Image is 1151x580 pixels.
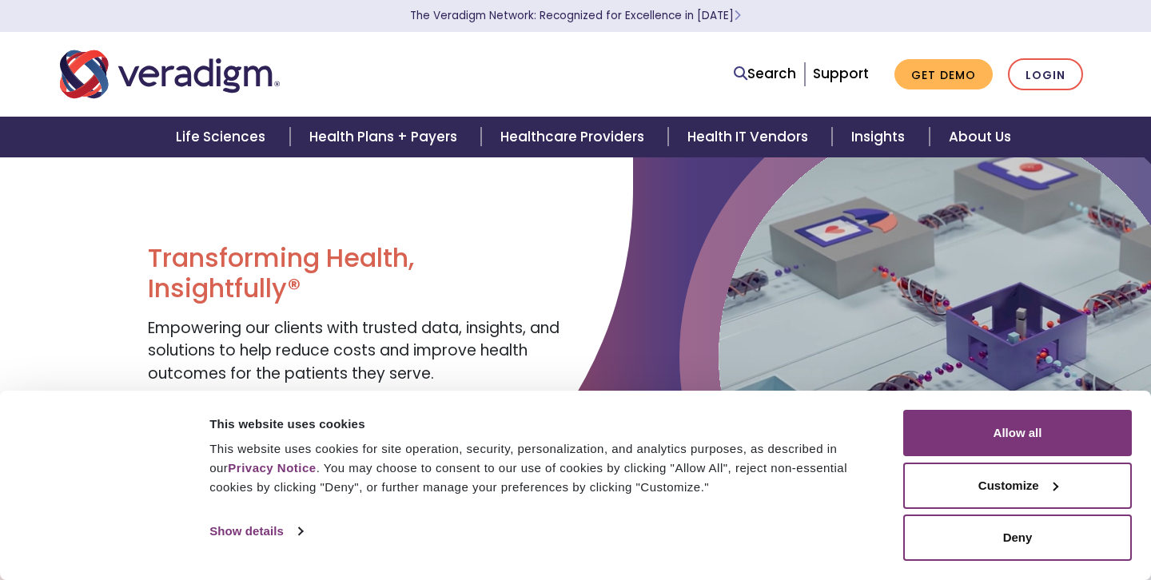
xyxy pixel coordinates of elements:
[1008,58,1083,91] a: Login
[903,410,1132,456] button: Allow all
[734,8,741,23] span: Learn More
[832,117,929,157] a: Insights
[290,117,481,157] a: Health Plans + Payers
[157,117,289,157] a: Life Sciences
[481,117,668,157] a: Healthcare Providers
[903,514,1132,561] button: Deny
[894,59,993,90] a: Get Demo
[930,117,1030,157] a: About Us
[903,463,1132,509] button: Customize
[148,317,560,384] span: Empowering our clients with trusted data, insights, and solutions to help reduce costs and improv...
[734,63,796,85] a: Search
[209,439,885,497] div: This website uses cookies for site operation, security, personalization, and analytics purposes, ...
[228,461,316,475] a: Privacy Notice
[410,8,741,23] a: The Veradigm Network: Recognized for Excellence in [DATE]Learn More
[668,117,832,157] a: Health IT Vendors
[209,519,302,543] a: Show details
[148,243,564,304] h1: Transforming Health, Insightfully®
[60,48,280,101] img: Veradigm logo
[209,415,885,434] div: This website uses cookies
[813,64,869,83] a: Support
